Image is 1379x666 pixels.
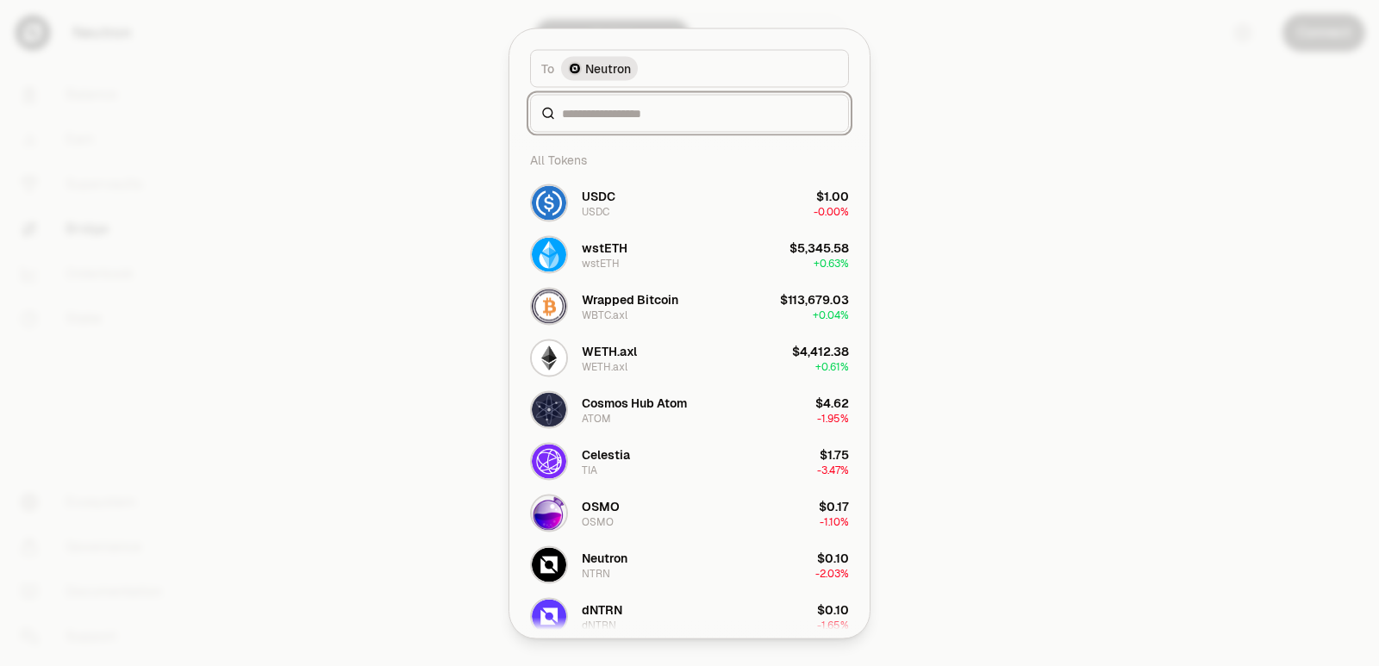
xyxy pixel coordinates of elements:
[532,185,566,220] img: USDC Logo
[816,187,849,204] div: $1.00
[532,237,566,271] img: wstETH Logo
[582,394,687,411] div: Cosmos Hub Atom
[582,497,620,514] div: OSMO
[520,383,859,435] button: ATOM LogoCosmos Hub AtomATOM$4.62-1.95%
[582,514,614,528] div: OSMO
[582,256,620,270] div: wstETH
[585,59,631,77] span: Neutron
[820,514,849,528] span: -1.10%
[532,495,566,530] img: OSMO Logo
[582,411,611,425] div: ATOM
[814,204,849,218] span: -0.00%
[582,290,678,308] div: Wrapped Bitcoin
[582,549,627,566] div: Neutron
[520,142,859,177] div: All Tokens
[814,256,849,270] span: + 0.63%
[532,340,566,375] img: WETH.axl Logo
[582,239,627,256] div: wstETH
[532,547,566,582] img: NTRN Logo
[792,342,849,359] div: $4,412.38
[532,392,566,426] img: ATOM Logo
[815,394,849,411] div: $4.62
[815,359,849,373] span: + 0.61%
[541,59,554,77] span: To
[582,445,630,463] div: Celestia
[582,359,627,373] div: WETH.axl
[780,290,849,308] div: $113,679.03
[520,177,859,228] button: USDC LogoUSDCUSDC$1.00-0.00%
[582,618,616,632] div: dNTRN
[815,566,849,580] span: -2.03%
[582,342,637,359] div: WETH.axl
[532,444,566,478] img: TIA Logo
[582,566,610,580] div: NTRN
[520,590,859,642] button: dNTRN LogodNTRNdNTRN$0.10-1.65%
[582,187,615,204] div: USDC
[520,487,859,538] button: OSMO LogoOSMOOSMO$0.17-1.10%
[520,435,859,487] button: TIA LogoCelestiaTIA$1.75-3.47%
[813,308,849,321] span: + 0.04%
[817,618,849,632] span: -1.65%
[817,601,849,618] div: $0.10
[582,204,609,218] div: USDC
[817,549,849,566] div: $0.10
[570,63,580,73] img: Neutron Logo
[820,445,849,463] div: $1.75
[582,463,597,476] div: TIA
[817,411,849,425] span: -1.95%
[582,601,622,618] div: dNTRN
[582,308,627,321] div: WBTC.axl
[789,239,849,256] div: $5,345.58
[520,538,859,590] button: NTRN LogoNeutronNTRN$0.10-2.03%
[532,289,566,323] img: WBTC.axl Logo
[819,497,849,514] div: $0.17
[520,280,859,332] button: WBTC.axl LogoWrapped BitcoinWBTC.axl$113,679.03+0.04%
[817,463,849,476] span: -3.47%
[532,599,566,633] img: dNTRN Logo
[530,49,849,87] button: ToNeutron LogoNeutron
[520,228,859,280] button: wstETH LogowstETHwstETH$5,345.58+0.63%
[520,332,859,383] button: WETH.axl LogoWETH.axlWETH.axl$4,412.38+0.61%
